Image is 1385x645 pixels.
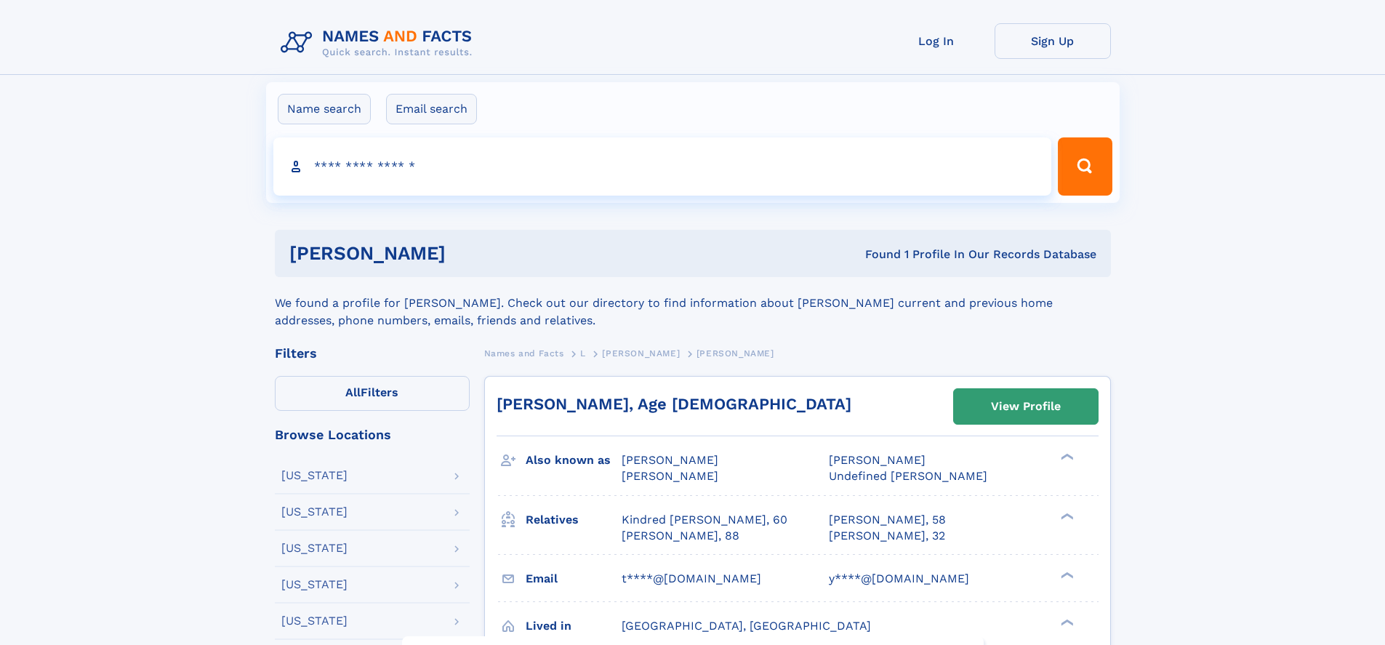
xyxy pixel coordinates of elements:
[622,453,718,467] span: [PERSON_NAME]
[526,614,622,638] h3: Lived in
[278,94,371,124] label: Name search
[622,512,787,528] a: Kindred [PERSON_NAME], 60
[1058,137,1112,196] button: Search Button
[1057,570,1075,580] div: ❯
[281,615,348,627] div: [US_STATE]
[991,390,1061,423] div: View Profile
[386,94,477,124] label: Email search
[622,619,871,633] span: [GEOGRAPHIC_DATA], [GEOGRAPHIC_DATA]
[275,277,1111,329] div: We found a profile for [PERSON_NAME]. Check out our directory to find information about [PERSON_N...
[281,470,348,481] div: [US_STATE]
[829,512,946,528] a: [PERSON_NAME], 58
[829,528,945,544] a: [PERSON_NAME], 32
[526,448,622,473] h3: Also known as
[526,566,622,591] h3: Email
[1057,511,1075,521] div: ❯
[655,247,1096,263] div: Found 1 Profile In Our Records Database
[1057,452,1075,462] div: ❯
[829,469,987,483] span: Undefined [PERSON_NAME]
[580,348,586,358] span: L
[602,344,680,362] a: [PERSON_NAME]
[622,469,718,483] span: [PERSON_NAME]
[829,453,926,467] span: [PERSON_NAME]
[526,508,622,532] h3: Relatives
[281,579,348,590] div: [US_STATE]
[497,395,851,413] a: [PERSON_NAME], Age [DEMOGRAPHIC_DATA]
[275,347,470,360] div: Filters
[580,344,586,362] a: L
[602,348,680,358] span: [PERSON_NAME]
[273,137,1052,196] input: search input
[954,389,1098,424] a: View Profile
[696,348,774,358] span: [PERSON_NAME]
[275,376,470,411] label: Filters
[878,23,995,59] a: Log In
[345,385,361,399] span: All
[1057,617,1075,627] div: ❯
[275,23,484,63] img: Logo Names and Facts
[622,528,739,544] a: [PERSON_NAME], 88
[289,244,656,263] h1: [PERSON_NAME]
[281,506,348,518] div: [US_STATE]
[275,428,470,441] div: Browse Locations
[995,23,1111,59] a: Sign Up
[484,344,564,362] a: Names and Facts
[281,542,348,554] div: [US_STATE]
